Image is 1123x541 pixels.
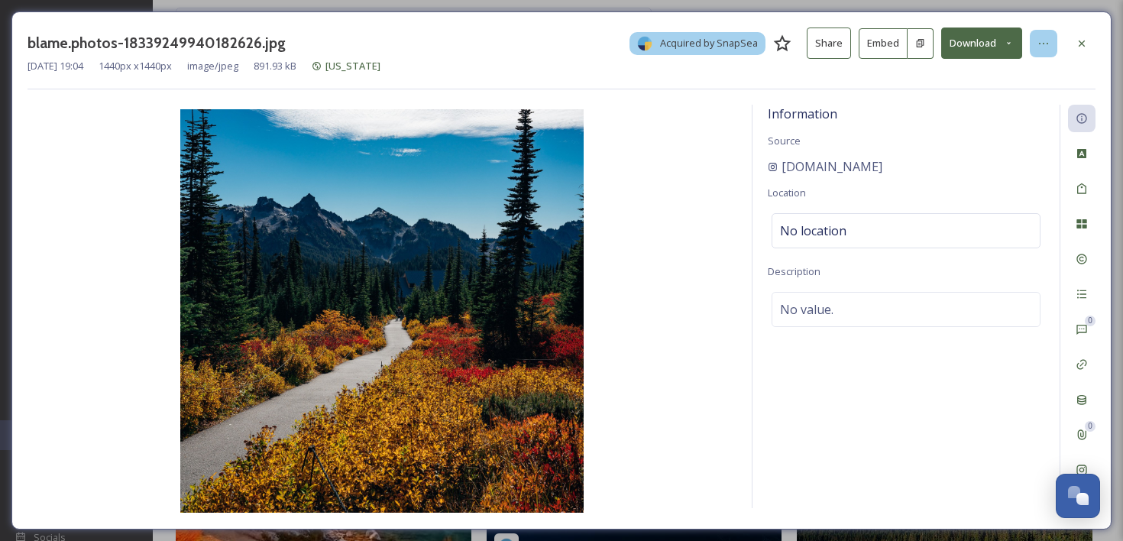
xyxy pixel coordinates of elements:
div: 0 [1085,421,1095,432]
img: blame.photos-18339249940182626.jpg [28,109,736,513]
div: 0 [1085,316,1095,326]
button: Share [807,28,851,59]
button: Download [941,28,1022,59]
img: snapsea-logo.png [637,36,652,51]
span: No location [780,222,846,240]
span: No value. [780,300,833,319]
span: image/jpeg [187,59,238,73]
h3: blame.photos-18339249940182626.jpg [28,32,286,54]
span: [DATE] 19:04 [28,59,83,73]
span: Source [768,134,801,147]
span: Acquired by SnapSea [660,36,758,50]
span: [DOMAIN_NAME] [782,157,882,176]
button: Embed [859,28,908,59]
span: 891.93 kB [254,59,296,73]
span: 1440 px x 1440 px [99,59,172,73]
a: [DOMAIN_NAME] [768,157,882,176]
button: Open Chat [1056,474,1100,518]
span: [US_STATE] [325,59,380,73]
span: Description [768,264,820,278]
span: Location [768,186,806,199]
span: Information [768,105,837,122]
